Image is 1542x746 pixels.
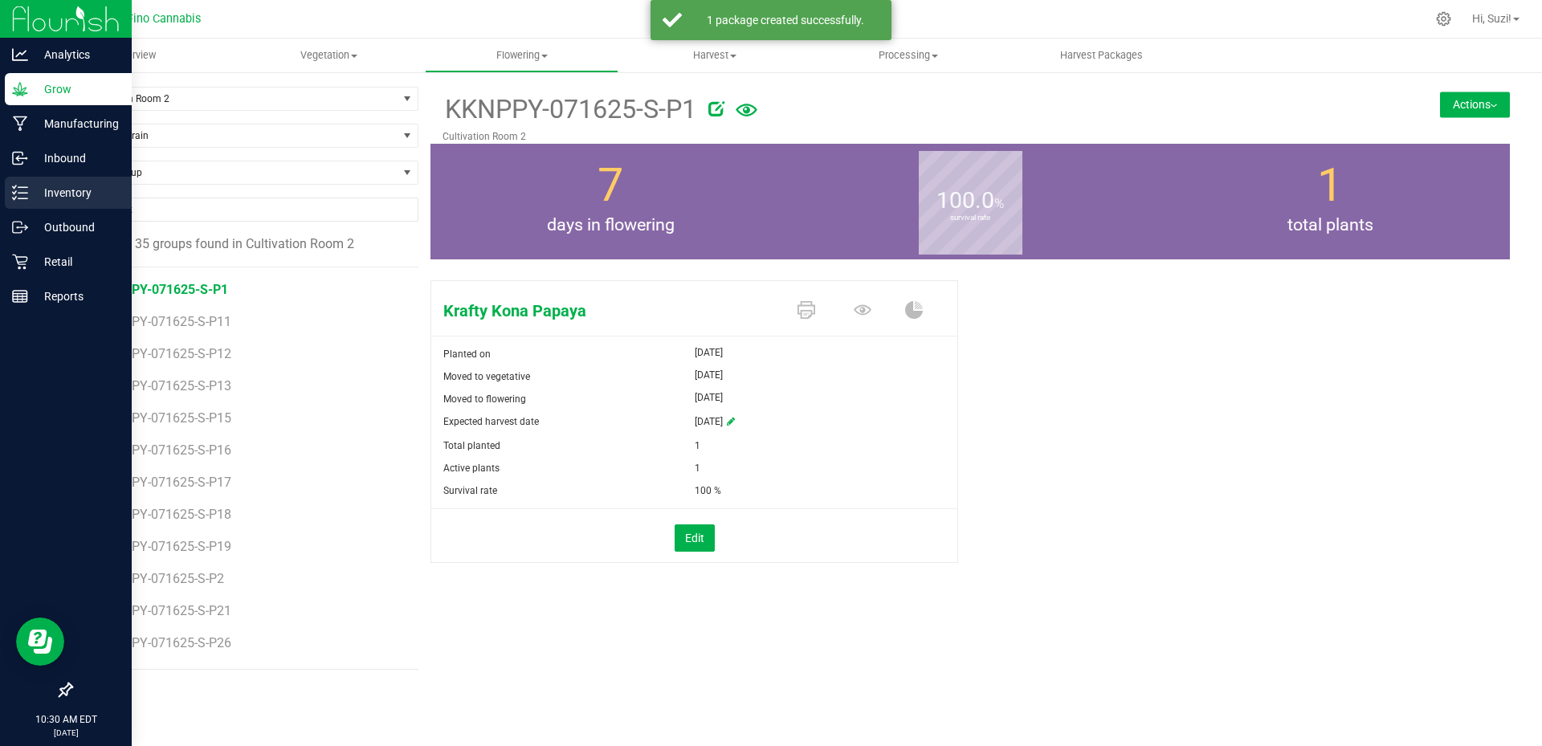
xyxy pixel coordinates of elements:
[93,48,177,63] span: Overview
[28,149,124,168] p: Inbound
[28,114,124,133] p: Manufacturing
[430,213,790,238] span: days in flowering
[443,485,497,496] span: Survival rate
[431,299,781,323] span: Krafty Kona Papaya
[16,618,64,666] iframe: Resource center
[39,39,232,72] a: Overview
[813,48,1005,63] span: Processing
[919,146,1022,290] b: survival rate
[443,416,539,427] span: Expected harvest date
[233,48,425,63] span: Vegetation
[443,463,500,474] span: Active plants
[12,185,28,201] inline-svg: Inventory
[802,144,1138,259] group-info-box: Survival rate
[99,475,231,490] span: KKNPPY-071625-S-P17
[695,365,723,385] span: [DATE]
[426,48,618,63] span: Flowering
[28,287,124,306] p: Reports
[425,39,618,72] a: Flowering
[443,129,1318,144] p: Cultivation Room 2
[443,371,530,382] span: Moved to vegetative
[1472,12,1511,25] span: Hi, Suzi!
[443,90,696,129] span: KKNPPY-071625-S-P1
[695,410,723,434] span: [DATE]
[618,39,812,72] a: Harvest
[12,288,28,304] inline-svg: Reports
[598,158,623,212] span: 7
[695,479,721,502] span: 100 %
[398,88,418,110] span: select
[1150,213,1510,238] span: total plants
[71,88,398,110] span: Cultivation Room 2
[695,434,700,457] span: 1
[28,183,124,202] p: Inventory
[1162,144,1498,259] group-info-box: Total number of plants
[1317,158,1343,212] span: 1
[443,440,500,451] span: Total planted
[12,81,28,97] inline-svg: Grow
[695,457,700,479] span: 1
[812,39,1006,72] a: Processing
[28,218,124,237] p: Outbound
[99,539,231,554] span: KKNPPY-071625-S-P19
[99,442,231,458] span: KKNPPY-071625-S-P16
[99,282,228,297] span: KKNPPY-071625-S-P1
[71,234,418,254] div: 35 groups found in Cultivation Room 2
[71,124,398,147] span: Filter by Strain
[7,727,124,739] p: [DATE]
[99,314,231,329] span: KKNPPY-071625-S-P11
[1005,39,1198,72] a: Harvest Packages
[99,603,231,618] span: KKNPPY-071625-S-P21
[695,343,723,362] span: [DATE]
[99,667,231,683] span: KKNPPY-071625-S-P27
[12,219,28,235] inline-svg: Outbound
[443,144,778,259] group-info-box: Days in flowering
[127,12,201,26] span: Fino Cannabis
[12,47,28,63] inline-svg: Analytics
[12,150,28,166] inline-svg: Inbound
[1434,11,1454,26] div: Manage settings
[675,524,715,552] button: Edit
[691,12,879,28] div: 1 package created successfully.
[619,48,811,63] span: Harvest
[71,198,418,221] input: NO DATA FOUND
[1440,92,1510,117] button: Actions
[71,161,398,184] span: Find a Group
[232,39,426,72] a: Vegetation
[1038,48,1165,63] span: Harvest Packages
[99,346,231,361] span: KKNPPY-071625-S-P12
[12,116,28,132] inline-svg: Manufacturing
[7,712,124,727] p: 10:30 AM EDT
[28,252,124,271] p: Retail
[99,635,231,650] span: KKNPPY-071625-S-P26
[28,45,124,64] p: Analytics
[695,388,723,407] span: [DATE]
[99,571,224,586] span: KKNPPY-071625-S-P2
[443,349,491,360] span: Planted on
[99,507,231,522] span: KKNPPY-071625-S-P18
[443,393,526,405] span: Moved to flowering
[12,254,28,270] inline-svg: Retail
[28,79,124,99] p: Grow
[99,378,231,393] span: KKNPPY-071625-S-P13
[99,410,231,426] span: KKNPPY-071625-S-P15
